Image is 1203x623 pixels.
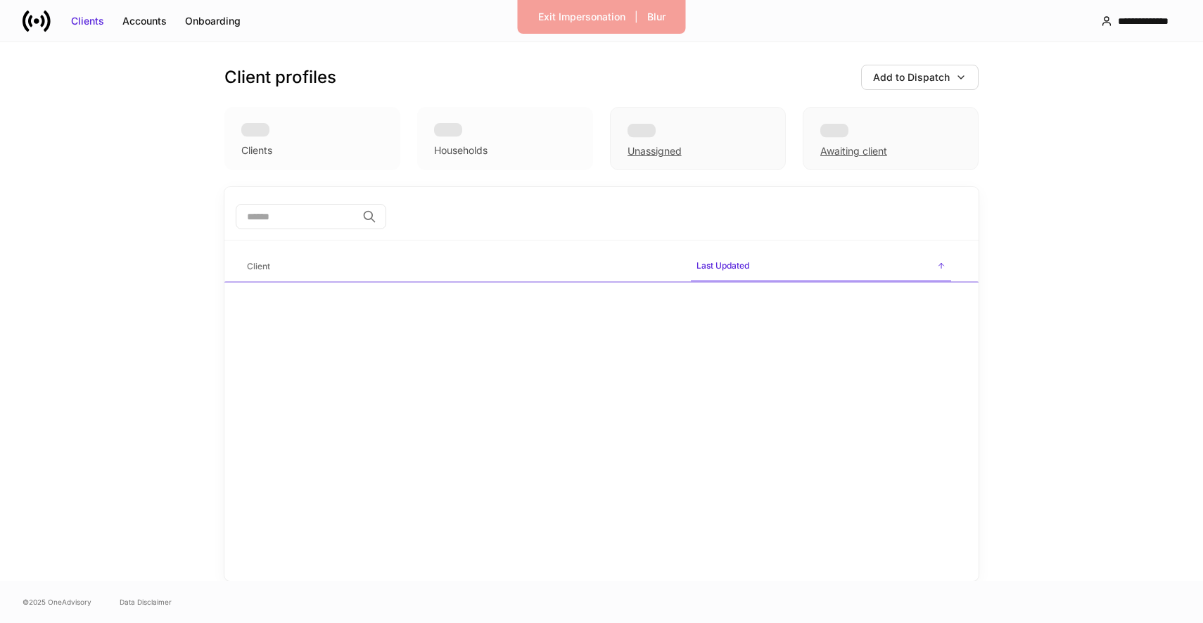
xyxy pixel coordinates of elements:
[247,259,270,273] h6: Client
[176,10,250,32] button: Onboarding
[820,144,887,158] div: Awaiting client
[120,596,172,608] a: Data Disclaimer
[538,10,625,24] div: Exit Impersonation
[224,66,336,89] h3: Client profiles
[873,70,950,84] div: Add to Dispatch
[696,259,749,272] h6: Last Updated
[185,14,241,28] div: Onboarding
[434,143,488,158] div: Households
[23,596,91,608] span: © 2025 OneAdvisory
[62,10,113,32] button: Clients
[638,6,675,28] button: Blur
[647,10,666,24] div: Blur
[241,143,272,158] div: Clients
[71,14,104,28] div: Clients
[691,252,951,282] span: Last Updated
[241,252,680,281] span: Client
[628,144,682,158] div: Unassigned
[861,65,979,90] button: Add to Dispatch
[529,6,635,28] button: Exit Impersonation
[803,107,979,170] div: Awaiting client
[610,107,786,170] div: Unassigned
[122,14,167,28] div: Accounts
[113,10,176,32] button: Accounts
